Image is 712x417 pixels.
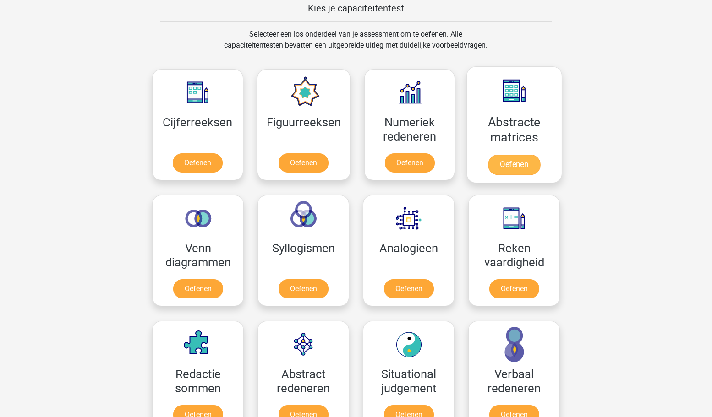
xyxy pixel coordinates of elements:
a: Oefenen [173,153,223,173]
a: Oefenen [384,279,434,298]
h5: Kies je capaciteitentest [160,3,552,14]
div: Selecteer een los onderdeel van je assessment om te oefenen. Alle capaciteitentesten bevatten een... [215,29,496,62]
a: Oefenen [488,155,540,175]
a: Oefenen [489,279,539,298]
a: Oefenen [279,153,329,173]
a: Oefenen [385,153,435,173]
a: Oefenen [279,279,329,298]
a: Oefenen [173,279,223,298]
